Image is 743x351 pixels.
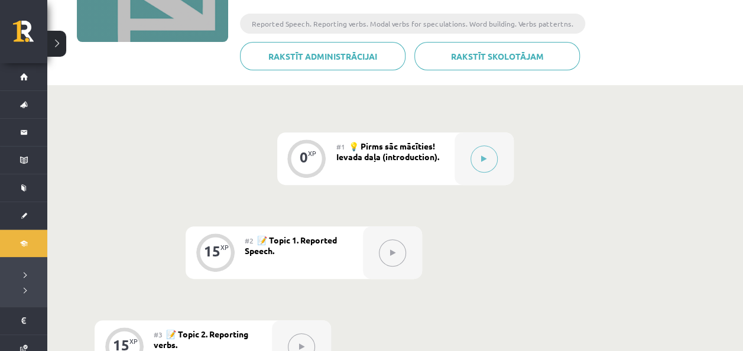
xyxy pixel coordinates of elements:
[300,152,308,162] div: 0
[240,14,585,34] li: Reported Speech. Reporting verbs. Modal verbs for speculations. Word building. Verbs pattertns.
[154,330,163,339] span: #3
[336,141,439,162] span: 💡 Pirms sāc mācīties! Ievada daļa (introduction).
[113,340,129,350] div: 15
[308,150,316,157] div: XP
[245,235,337,256] span: 📝 Topic 1. Reported Speech.
[240,42,405,70] a: Rakstīt administrācijai
[13,21,47,50] a: Rīgas 1. Tālmācības vidusskola
[414,42,580,70] a: Rakstīt skolotājam
[245,236,254,245] span: #2
[220,244,229,251] div: XP
[336,142,345,151] span: #1
[204,246,220,256] div: 15
[129,338,138,344] div: XP
[154,329,248,350] span: 📝 Topic 2. Reporting verbs.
